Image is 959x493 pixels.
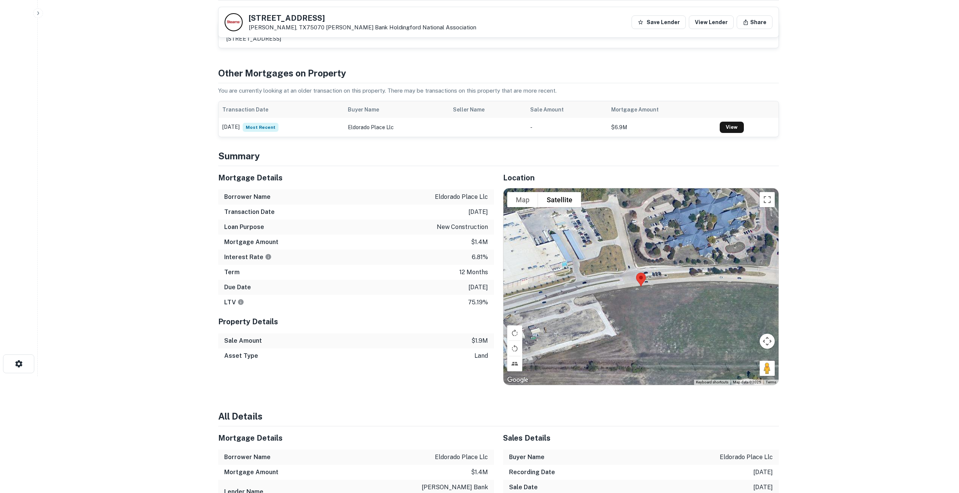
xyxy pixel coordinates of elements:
[237,299,244,305] svg: LTVs displayed on the website are for informational purposes only and may be reported incorrectly...
[468,283,488,292] p: [DATE]
[437,223,488,232] p: new construction
[509,453,545,462] h6: Buyer Name
[733,380,761,384] span: Map data ©2025
[607,118,716,137] td: $6.9M
[526,101,607,118] th: Sale Amount
[218,432,494,444] h5: Mortgage Details
[689,15,734,29] a: View Lender
[468,208,488,217] p: [DATE]
[435,453,488,462] p: eldorado place llc
[766,380,776,384] a: Terms
[224,223,264,232] h6: Loan Purpose
[344,101,450,118] th: Buyer Name
[226,34,298,43] p: [STREET_ADDRESS]
[249,14,476,22] h5: [STREET_ADDRESS]
[507,356,522,371] button: Tilt map
[219,118,344,137] td: [DATE]
[507,325,522,340] button: Rotate map clockwise
[224,192,271,201] h6: Borrower Name
[737,15,772,29] button: Share
[224,238,278,247] h6: Mortgage Amount
[696,380,728,385] button: Keyboard shortcuts
[459,268,488,277] p: 12 months
[471,336,488,345] p: $1.9m
[218,316,494,327] h5: Property Details
[218,172,494,183] h5: Mortgage Details
[753,468,773,477] p: [DATE]
[760,334,775,349] button: Map camera controls
[218,86,779,95] p: You are currently looking at an older transaction on this property. There may be transactions on ...
[760,361,775,376] button: Drag Pegman onto the map to open Street View
[507,192,538,207] button: Show street map
[507,341,522,356] button: Rotate map counterclockwise
[505,375,530,385] a: Open this area in Google Maps (opens a new window)
[505,375,530,385] img: Google
[921,433,959,469] iframe: Chat Widget
[503,172,779,183] h5: Location
[243,123,278,132] span: Most Recent
[265,253,272,260] svg: The interest rates displayed on the website are for informational purposes only and may be report...
[720,122,744,133] a: View
[224,283,251,292] h6: Due Date
[753,483,773,492] p: [DATE]
[632,15,686,29] button: Save Lender
[449,101,526,118] th: Seller Name
[471,468,488,477] p: $1.4m
[435,192,488,201] p: eldorado place llc
[503,432,779,444] h5: Sales Details
[224,268,240,277] h6: Term
[472,253,488,262] p: 6.81%
[224,298,244,307] h6: LTV
[218,66,779,80] h4: Other Mortgages on Property
[720,453,773,462] p: eldorado place llc
[218,149,779,163] h4: Summary
[607,101,716,118] th: Mortgage Amount
[326,24,476,31] a: [PERSON_NAME] Bank Holdingford National Association
[468,298,488,307] p: 75.19%
[760,192,775,207] button: Toggle fullscreen view
[218,409,779,423] h4: All Details
[224,336,262,345] h6: Sale Amount
[249,24,476,31] p: [PERSON_NAME], TX75070
[224,453,271,462] h6: Borrower Name
[509,483,538,492] h6: Sale Date
[224,468,278,477] h6: Mortgage Amount
[538,192,581,207] button: Show satellite imagery
[526,118,607,137] td: -
[471,238,488,247] p: $1.4m
[224,208,275,217] h6: Transaction Date
[224,351,258,360] h6: Asset Type
[344,118,450,137] td: eldorado place llc
[509,468,555,477] h6: Recording Date
[474,351,488,360] p: land
[224,253,272,262] h6: Interest Rate
[219,101,344,118] th: Transaction Date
